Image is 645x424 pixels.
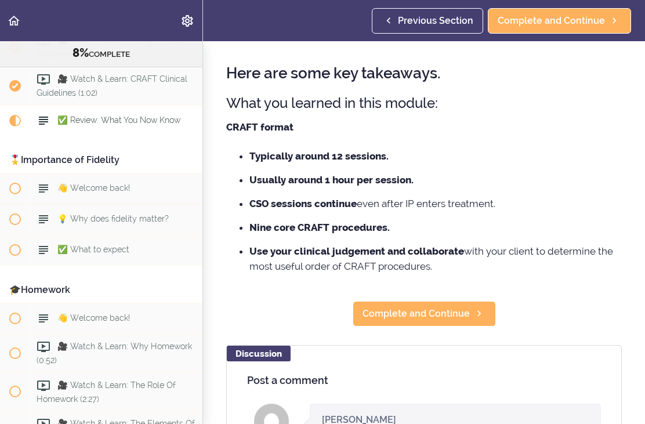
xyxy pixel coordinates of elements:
[57,183,130,193] span: 👋 Welcome back!
[180,14,194,28] svg: Settings Menu
[249,174,414,186] strong: Usually around 1 hour per session.
[57,313,130,322] span: 👋 Welcome back!
[73,46,89,60] span: 8%
[37,380,176,403] span: 🎥 Watch & Learn: The Role Of Homework (2:27)
[249,222,390,233] strong: Nine core CRAFT procedures.
[57,115,180,125] span: ✅ Review: What You Now Know
[15,46,188,61] div: COMPLETE
[57,245,129,254] span: ✅ What to expect
[57,214,169,223] span: 💡 Why does fidelity matter?
[249,198,357,209] strong: CSO sessions continue
[249,150,389,162] strong: Typically around 12 sessions.
[37,74,187,97] span: 🎥 Watch & Learn: CRAFT Clinical Guidelines (1:02)
[353,301,496,327] a: Complete and Continue
[226,121,293,133] strong: CRAFT format
[249,196,622,211] li: even after IP enters treatment.
[37,342,192,364] span: 🎥 Watch & Learn: Why Homework (0:52)
[498,14,605,28] span: Complete and Continue
[7,14,21,28] svg: Back to course curriculum
[247,375,601,386] h4: Post a comment
[249,244,622,274] li: with your client to determine the most useful order of CRAFT procedures.
[226,93,622,113] h3: What you learned in this module:
[226,65,622,82] h2: Here are some key takeaways.
[372,8,483,34] a: Previous Section
[363,307,470,321] span: Complete and Continue
[398,14,473,28] span: Previous Section
[488,8,631,34] a: Complete and Continue
[227,346,291,361] div: Discussion
[249,245,464,257] strong: Use your clinical judgement and collaborate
